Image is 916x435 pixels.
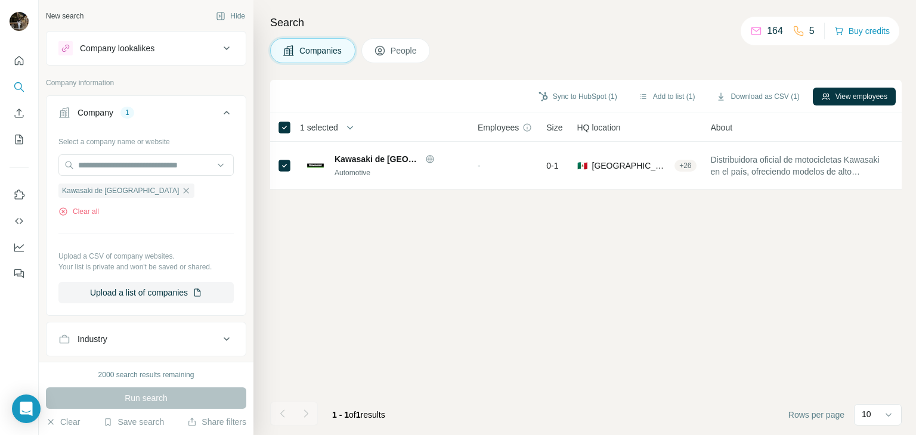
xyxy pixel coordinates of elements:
button: Dashboard [10,237,29,258]
img: Avatar [10,12,29,31]
span: Distribuidora oficial de motocicletas Kawasaki en el país, ofreciendo modelos de alto rendimiento... [711,154,887,178]
span: 1 selected [300,122,338,133]
button: Share filters [187,416,246,428]
button: My lists [10,129,29,150]
span: Size [546,122,562,133]
button: Feedback [10,263,29,284]
span: 🇲🇽 [577,160,587,172]
button: Download as CSV (1) [708,88,807,105]
button: Use Surfe on LinkedIn [10,184,29,206]
span: 0-1 [546,160,558,172]
button: View employees [813,88,896,105]
span: [GEOGRAPHIC_DATA], [GEOGRAPHIC_DATA] [592,160,670,172]
div: Company [78,107,113,119]
span: Employees [478,122,519,133]
p: 164 [767,24,783,38]
button: Upload a list of companies [58,282,234,303]
div: 1 [120,107,134,118]
button: Buy credits [834,23,890,39]
img: Logo of Kawasaki de México [306,156,325,175]
p: 5 [809,24,815,38]
p: Company information [46,77,246,88]
button: Industry [47,325,246,353]
div: Company lookalikes [80,42,154,54]
span: - [478,161,481,170]
button: Hide [208,7,253,25]
span: HQ location [577,122,621,133]
button: Company lookalikes [47,34,246,63]
div: + 26 [674,160,696,171]
p: Your list is private and won't be saved or shared. [58,262,234,272]
button: Save search [103,416,164,428]
button: Sync to HubSpot (1) [530,88,626,105]
span: Kawasaki de [GEOGRAPHIC_DATA] [62,185,179,196]
button: Use Surfe API [10,210,29,232]
div: Select a company name or website [58,132,234,147]
button: Add to list (1) [630,88,704,105]
button: Enrich CSV [10,102,29,124]
span: 1 [356,410,361,420]
span: Kawasaki de [GEOGRAPHIC_DATA] [335,153,419,165]
div: 2000 search results remaining [98,369,194,380]
div: Industry [78,333,107,345]
p: Upload a CSV of company websites. [58,251,234,262]
p: 10 [862,408,871,420]
div: Open Intercom Messenger [12,394,41,423]
span: Companies [299,45,343,57]
button: Search [10,76,29,98]
button: Clear [46,416,80,428]
button: Company1 [47,98,246,132]
span: of [349,410,356,420]
h4: Search [270,14,902,31]
span: results [332,410,385,420]
span: People [391,45,418,57]
span: Rows per page [788,409,844,421]
span: About [711,122,733,133]
div: Automotive [335,167,463,178]
div: New search [46,11,83,21]
span: 1 - 1 [332,410,349,420]
button: Clear all [58,206,99,217]
button: Quick start [10,50,29,72]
